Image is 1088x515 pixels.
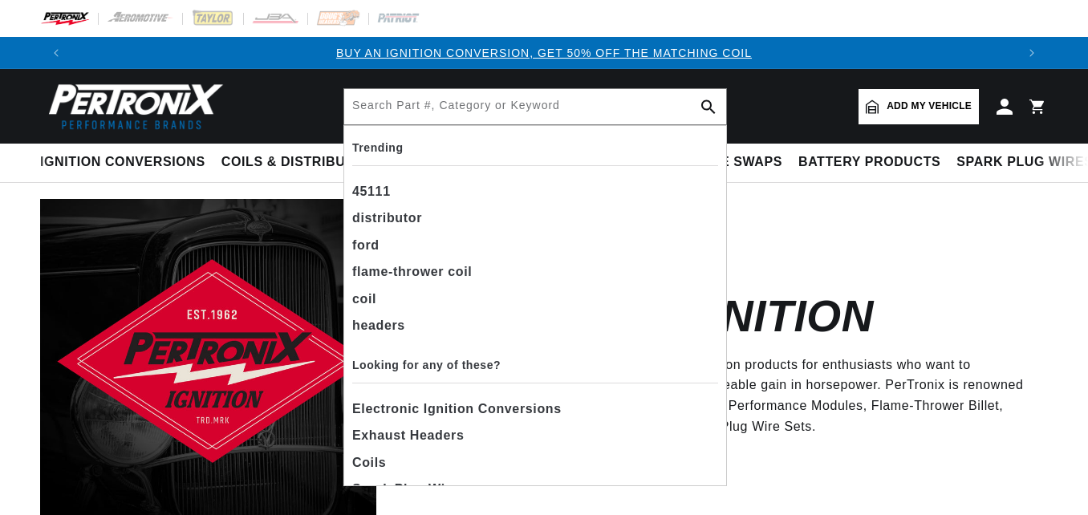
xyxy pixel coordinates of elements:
[40,144,213,181] summary: Ignition Conversions
[1016,37,1048,69] button: Translation missing: en.sections.announcements.next_announcement
[40,79,225,134] img: Pertronix
[40,154,205,171] span: Ignition Conversions
[352,178,718,205] div: 45111
[352,452,386,474] span: Coils
[344,89,726,124] input: Search Part #, Category or Keyword
[859,89,979,124] a: Add my vehicle
[352,141,404,154] b: Trending
[669,144,790,181] summary: Engine Swaps
[352,359,501,371] b: Looking for any of these?
[798,154,940,171] span: Battery Products
[352,312,718,339] div: headers
[790,144,948,181] summary: Battery Products
[352,232,718,259] div: ford
[336,47,752,59] a: BUY AN IGNITION CONVERSION, GET 50% OFF THE MATCHING COIL
[352,478,466,501] span: Spark Plug Wires
[691,89,726,124] button: search button
[352,398,562,420] span: Electronic Ignition Conversions
[677,154,782,171] span: Engine Swaps
[352,424,464,447] span: Exhaust Headers
[352,205,718,232] div: distributor
[352,286,718,313] div: coil
[40,37,72,69] button: Translation missing: en.sections.announcements.previous_announcement
[221,154,383,171] span: Coils & Distributors
[213,144,391,181] summary: Coils & Distributors
[352,258,718,286] div: flame-thrower coil
[887,99,972,114] span: Add my vehicle
[72,44,1016,62] div: Announcement
[72,44,1016,62] div: 1 of 3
